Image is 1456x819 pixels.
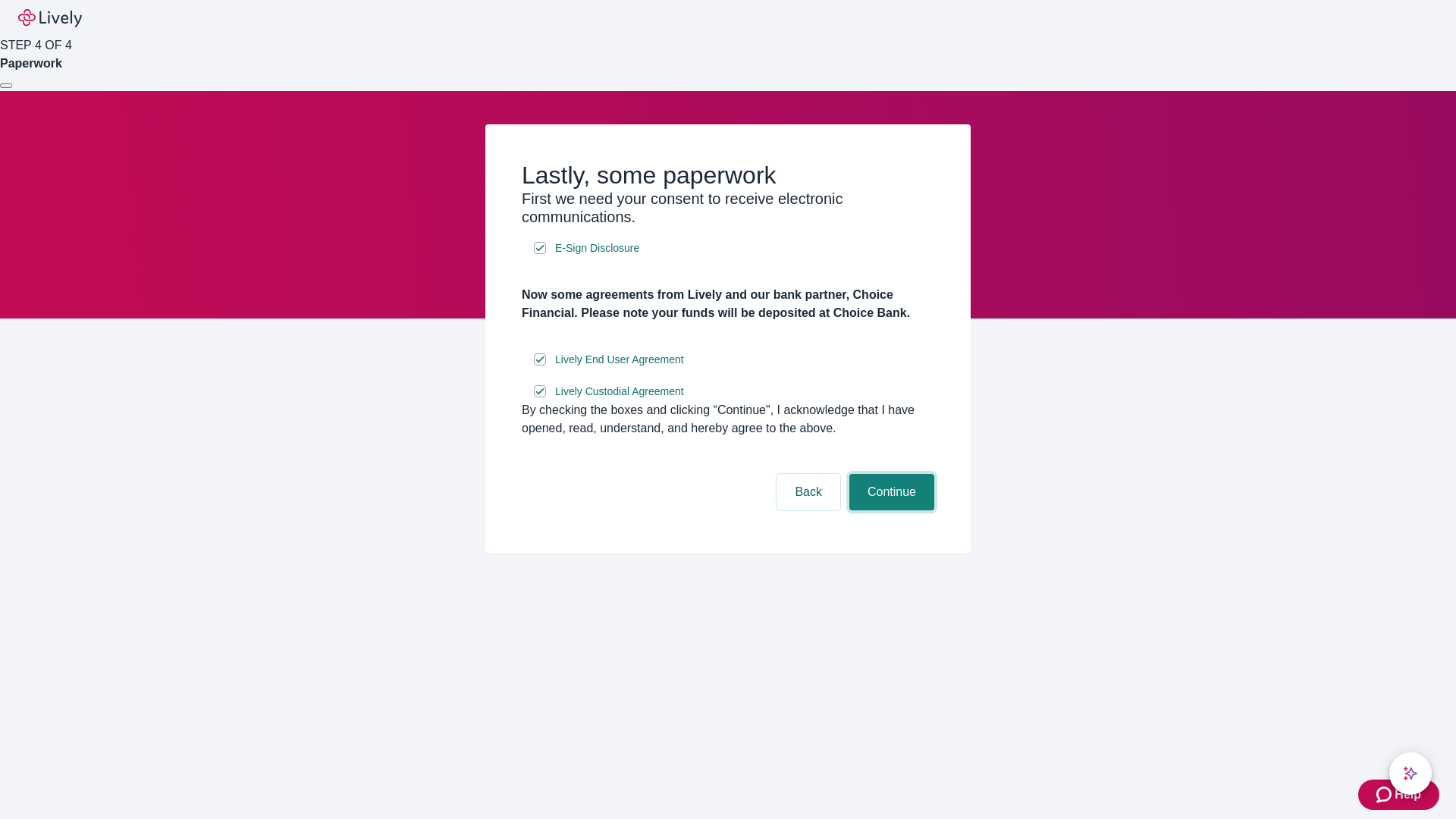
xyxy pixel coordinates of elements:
[849,474,934,510] button: Continue
[552,239,642,258] a: e-sign disclosure document
[555,240,639,256] span: E-Sign Disclosure
[1376,786,1395,804] svg: Zendesk support icon
[555,352,684,368] span: Lively End User Agreement
[1395,786,1421,804] span: Help
[552,382,687,401] a: e-sign disclosure document
[1358,780,1439,810] button: Zendesk support iconHelp
[522,161,934,190] h2: Lastly, some paperwork
[777,474,840,510] button: Back
[522,286,934,322] h4: Now some agreements from Lively and our bank partner, Choice Financial. Please note your funds wi...
[1403,766,1418,781] svg: Lively AI Assistant
[1389,752,1432,795] button: chat
[522,190,934,226] h3: First we need your consent to receive electronic communications.
[18,9,82,27] img: Lively
[555,384,684,400] span: Lively Custodial Agreement
[522,401,934,438] div: By checking the boxes and clicking “Continue", I acknowledge that I have opened, read, understand...
[552,350,687,369] a: e-sign disclosure document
